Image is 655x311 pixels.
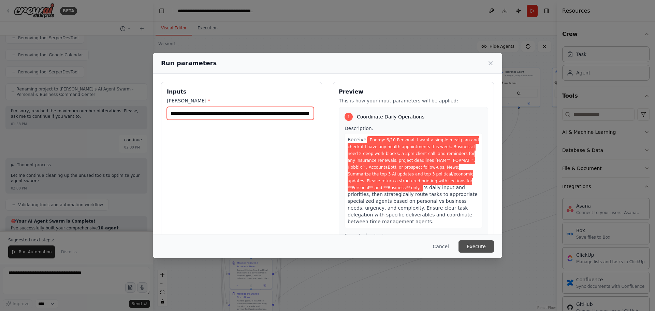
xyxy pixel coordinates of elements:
[348,185,478,224] span: 's daily input and priorities, then strategically route tasks to appropriate specialized agents b...
[167,88,316,96] h3: Inputs
[357,113,424,120] span: Coordinate Daily Operations
[167,97,316,104] label: [PERSON_NAME]
[345,233,386,238] span: Expected output:
[339,88,488,96] h3: Preview
[161,58,217,68] h2: Run parameters
[458,240,494,253] button: Execute
[345,113,353,121] div: 1
[339,97,488,104] p: This is how your input parameters will be applied:
[348,137,366,142] span: Receive
[345,126,373,131] span: Description:
[427,240,454,253] button: Cancel
[348,136,479,192] span: Variable: jake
